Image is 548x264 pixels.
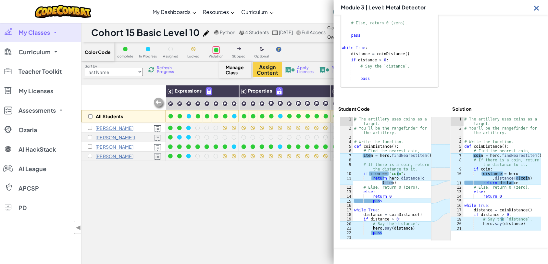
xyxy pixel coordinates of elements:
[340,199,353,203] div: 15
[451,208,464,212] div: 17
[451,194,464,199] div: 14
[277,88,282,95] img: IconPaidLevel.svg
[340,162,353,171] div: 9
[19,69,62,74] span: Teacher Toolkit
[319,67,329,73] img: IconLicenseRevoke.svg
[241,101,247,107] img: IconChallengeLevel.svg
[19,107,56,113] span: Assessments
[296,30,301,35] img: IconShare_Gray.svg
[340,221,353,226] div: 20
[285,67,295,73] img: IconLicenseApply.svg
[154,144,161,151] img: Licensed
[168,101,173,107] img: IconChallengeLevel.svg
[272,30,278,35] img: calendar.svg
[328,23,342,42] div: Class Owner:
[237,47,242,50] img: IconSkippedLevel.svg
[340,185,353,190] div: 12
[148,67,154,73] img: IconReload.svg
[259,101,265,107] img: IconChallengeLevel.svg
[340,153,353,158] div: 7
[451,153,464,158] div: 7
[451,158,464,167] div: 8
[451,171,464,181] div: 10
[248,88,272,94] span: Properties
[253,62,282,77] button: Assign Content
[96,114,123,119] p: All Students
[451,144,464,149] div: 5
[19,49,51,55] span: Curriculum
[451,199,464,203] div: 15
[297,66,314,74] span: Apply Licenses
[209,55,223,58] span: Violation
[200,3,238,20] a: Resources
[139,55,157,58] span: In Progress
[277,100,283,107] img: IconChallengeLevel.svg
[451,212,464,217] div: 18
[203,30,209,37] img: iconPencil.svg
[340,126,353,135] div: 2
[451,217,464,221] div: 19
[451,135,464,140] div: 3
[95,125,133,131] p: Joanna E
[268,100,274,107] img: IconChallengeLevel.svg
[451,126,464,135] div: 2
[76,223,81,232] span: ◀
[340,144,353,149] div: 5
[305,100,311,107] img: IconChallengeLevel.svg
[340,140,353,144] div: 4
[153,8,191,15] span: My Dashboards
[154,125,161,132] img: Licensed
[239,30,245,35] img: MultipleUsers.png
[323,100,329,107] img: IconChallengeLevel.svg
[340,117,353,126] div: 1
[19,146,56,152] span: AI HackStack
[35,5,92,18] img: CodeCombat logo
[118,55,133,58] span: complete
[187,55,199,58] span: Locked
[340,171,353,176] div: 10
[340,212,353,217] div: 18
[175,88,202,94] span: Expressions
[220,29,235,35] span: Python
[95,144,133,149] p: Jeremy Izedonmi
[177,101,182,107] img: IconChallengeLevel.svg
[340,231,353,235] div: 22
[340,203,353,208] div: 16
[340,217,353,221] div: 19
[314,100,320,107] img: IconChallengeLevel.svg
[163,55,179,58] span: Assigned
[157,66,177,74] span: Refresh Progress
[255,55,269,58] span: Optional
[222,101,228,107] img: IconChallengeLevel.svg
[338,106,370,112] h4: Student Code
[340,235,353,240] div: 23
[295,100,302,107] img: IconChallengeLevel.svg
[195,101,201,107] img: IconChallengeLevel.svg
[451,117,464,126] div: 1
[276,47,281,52] img: IconHint.svg
[91,26,200,39] h1: Cohort 15 Basic Level 10
[231,101,237,107] img: IconChallengeLevel.svg
[340,176,353,185] div: 11
[340,158,353,162] div: 8
[287,101,292,107] img: IconChallengeLevel.svg
[451,167,464,171] div: 9
[154,153,161,160] img: Licensed
[260,47,264,52] img: IconOptionalLevel.svg
[451,221,464,226] div: 20
[340,226,353,231] div: 21
[204,101,210,107] img: IconChallengeLevel.svg
[214,30,219,35] img: python.png
[302,29,326,35] span: Full Access
[341,5,426,10] h3: Module 3 | Level: Metal Detector
[213,101,219,107] img: IconChallengeLevel.svg
[19,30,50,35] span: My Classes
[340,135,353,140] div: 3
[279,29,293,35] span: [DATE]
[451,181,464,185] div: 11
[19,127,37,133] span: Ozaria
[149,3,200,20] a: My Dashboards
[333,101,338,107] img: IconChallengeLevel.svg
[451,226,464,231] div: 21
[330,1,385,22] a: My Account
